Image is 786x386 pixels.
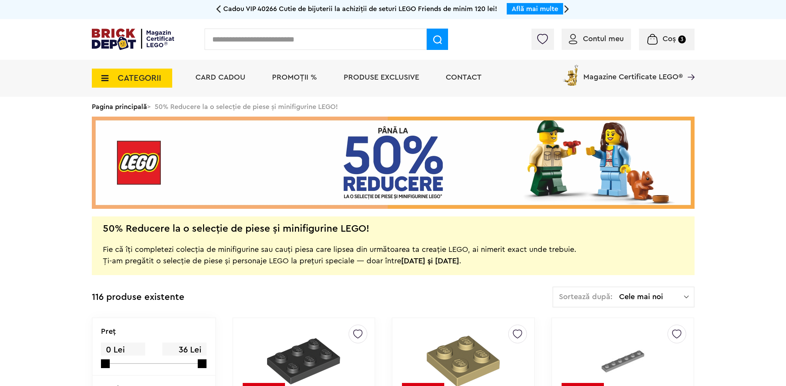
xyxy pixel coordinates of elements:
span: 0 Lei [101,343,145,357]
span: Sortează după: [559,293,613,301]
a: Magazine Certificate LEGO® [683,63,695,71]
div: 116 produse existente [92,287,184,308]
div: > 50% Reducere la o selecție de piese și minifigurine LEGO! [92,97,695,117]
a: Produse exclusive [344,74,419,81]
h2: 50% Reducere la o selecție de piese și minifigurine LEGO! [103,225,369,232]
img: Landing page banner [92,117,695,209]
a: Card Cadou [195,74,245,81]
a: Află mai multe [512,5,558,12]
a: Contact [446,74,482,81]
div: Fie că îți completezi colecția de minifigurine sau cauți piesa care lipsea din următoarea ta crea... [103,232,576,267]
small: 3 [678,35,686,43]
span: Cele mai noi [619,293,684,301]
span: Cadou VIP 40266 Cutie de bijuterii la achiziții de seturi LEGO Friends de minim 120 lei! [223,5,497,12]
strong: [DATE] și [DATE] [401,257,459,265]
a: Pagina principală [92,103,147,110]
span: 36 Lei [162,343,207,357]
span: Magazine Certificate LEGO® [583,63,683,81]
p: Preţ [101,328,116,335]
span: Coș [663,35,676,43]
span: CATEGORII [118,74,161,82]
span: Contul meu [583,35,624,43]
a: PROMOȚII % [272,74,317,81]
a: Contul meu [569,35,624,43]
